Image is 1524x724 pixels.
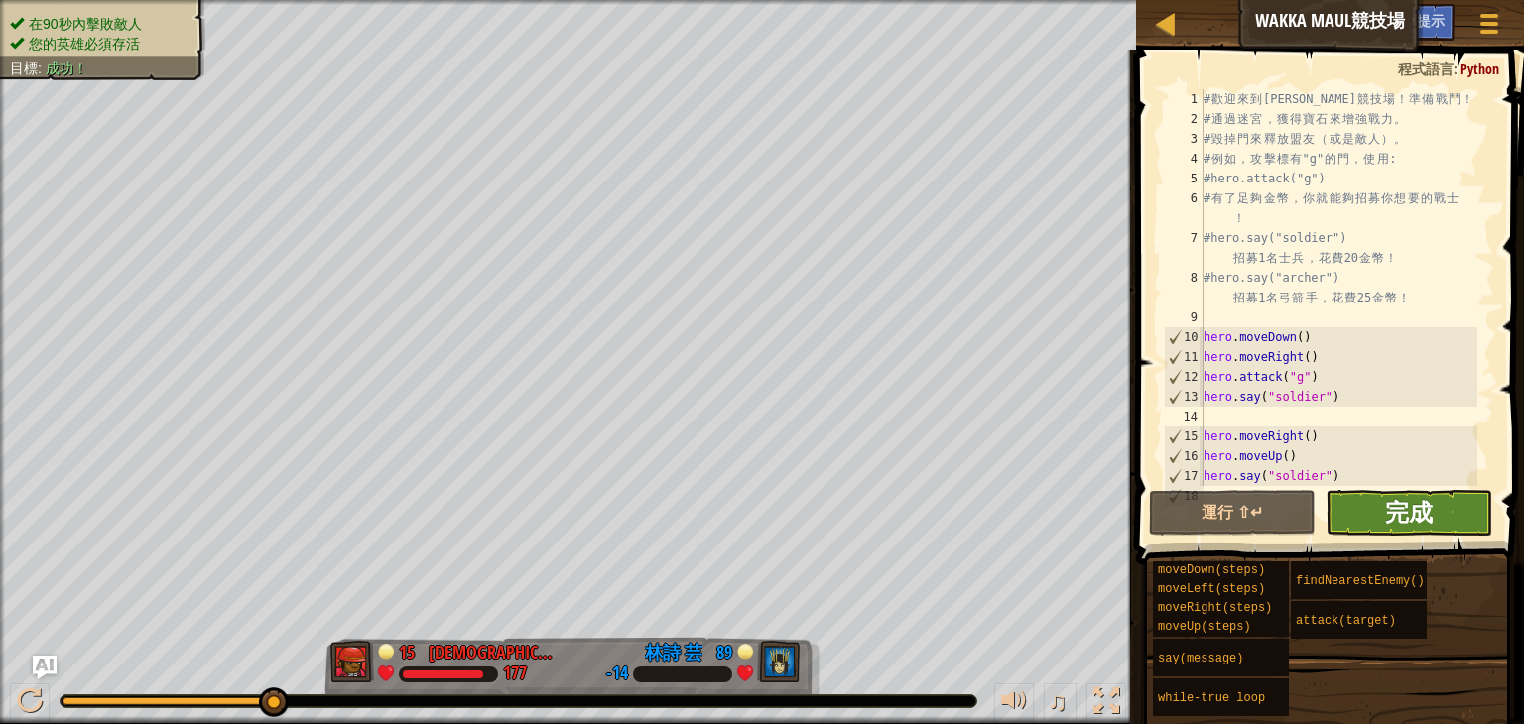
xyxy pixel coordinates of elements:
[712,640,732,658] div: 89
[1158,620,1251,634] span: moveUp(steps)
[1165,466,1204,486] div: 17
[1164,149,1204,169] div: 4
[1165,426,1204,446] div: 15
[1464,4,1514,51] button: 顯示遊戲選單
[1164,188,1204,228] div: 6
[429,640,558,665] div: [DEMOGRAPHIC_DATA]
[1164,89,1204,109] div: 1
[10,60,38,76] span: 目標
[29,16,142,32] span: 在90秒內擊敗敵人
[1158,582,1265,596] span: moveLeft(steps)
[1349,11,1383,30] span: Ask AI
[1165,327,1204,347] div: 10
[1403,11,1445,30] span: 小提示
[1326,490,1492,536] button: 完成
[1164,268,1204,307] div: 8
[1158,652,1243,665] span: say(message)
[994,683,1034,724] button: 調整音量
[1296,574,1425,588] span: findNearestEnemy()
[1048,686,1068,716] span: ♫
[330,641,374,682] img: thang_avatar_frame.png
[606,665,628,683] div: -14
[38,60,46,76] span: :
[29,36,140,52] span: 您的英雄必須存活
[1165,446,1204,466] div: 16
[1086,683,1126,724] button: 切換全螢幕
[1164,228,1204,268] div: 7
[1164,307,1204,327] div: 9
[1460,60,1499,78] span: Python
[1158,563,1265,577] span: moveDown(steps)
[1149,490,1316,536] button: 運行 ⇧↵
[1044,683,1078,724] button: ♫
[1165,486,1204,506] div: 18
[645,640,702,665] div: 林詩 芸
[1164,109,1204,129] div: 2
[1385,496,1433,528] span: 完成
[1398,60,1454,78] span: 程式語言
[1164,407,1204,426] div: 14
[46,60,87,76] span: 成功！
[1296,614,1396,628] span: attack(target)
[1165,367,1204,387] div: 12
[399,640,419,658] div: 15
[10,14,190,34] li: 在90秒內擊敗敵人
[10,683,50,724] button: Ctrl + P: Play
[1164,169,1204,188] div: 5
[1158,601,1272,615] span: moveRight(steps)
[10,34,190,54] li: 您的英雄必須存活
[1454,60,1460,78] span: :
[33,656,57,679] button: Ask AI
[1165,347,1204,367] div: 11
[1164,129,1204,149] div: 3
[1158,691,1265,705] span: while-true loop
[503,665,527,683] div: 177
[1339,4,1393,41] button: Ask AI
[756,641,800,682] img: thang_avatar_frame.png
[1165,387,1204,407] div: 13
